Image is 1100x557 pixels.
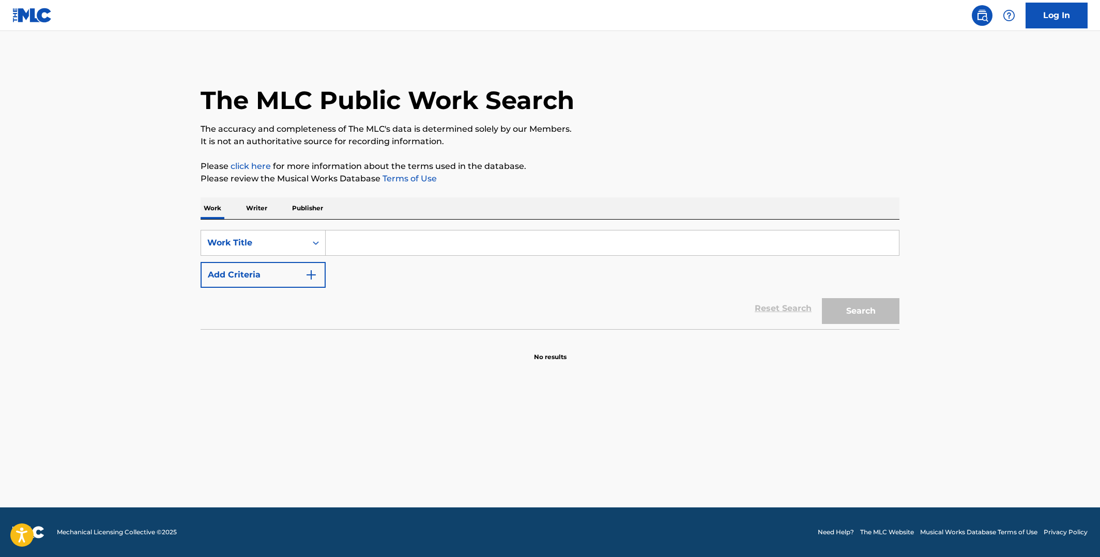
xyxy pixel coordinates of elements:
p: It is not an authoritative source for recording information. [201,135,899,148]
p: Please review the Musical Works Database [201,173,899,185]
img: logo [12,526,44,538]
a: click here [231,161,271,171]
p: The accuracy and completeness of The MLC's data is determined solely by our Members. [201,123,899,135]
p: Publisher [289,197,326,219]
form: Search Form [201,230,899,329]
a: The MLC Website [860,528,914,537]
h1: The MLC Public Work Search [201,85,574,116]
a: Need Help? [818,528,854,537]
p: Work [201,197,224,219]
img: search [976,9,988,22]
img: MLC Logo [12,8,52,23]
img: help [1003,9,1015,22]
p: Please for more information about the terms used in the database. [201,160,899,173]
div: Work Title [207,237,300,249]
p: Writer [243,197,270,219]
div: Help [999,5,1019,26]
span: Mechanical Licensing Collective © 2025 [57,528,177,537]
img: 9d2ae6d4665cec9f34b9.svg [305,269,317,281]
a: Log In [1026,3,1088,28]
a: Musical Works Database Terms of Use [920,528,1037,537]
p: No results [534,340,567,362]
a: Terms of Use [380,174,437,183]
a: Privacy Policy [1044,528,1088,537]
a: Public Search [972,5,992,26]
button: Add Criteria [201,262,326,288]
